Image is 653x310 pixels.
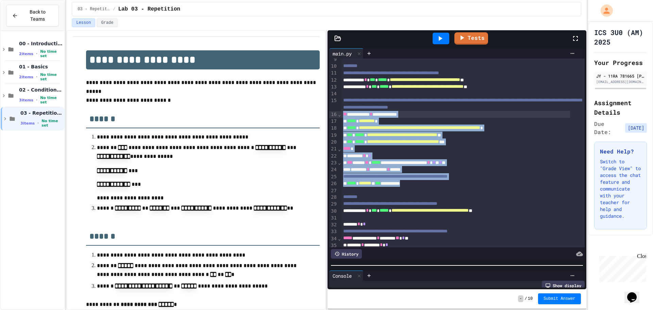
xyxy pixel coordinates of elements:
span: 3 items [20,121,35,126]
div: 18 [329,125,338,132]
span: • [37,120,39,126]
div: 13 [329,84,338,91]
a: Tests [454,32,488,45]
div: 26 [329,180,338,187]
span: / [113,6,115,12]
div: Show display [542,281,585,290]
button: Lesson [72,18,95,27]
div: 30 [329,208,338,215]
div: 33 [329,228,338,235]
div: 23 [329,160,338,166]
span: - [518,295,523,302]
div: main.py [329,50,355,57]
div: 11 [329,70,338,77]
span: 02 - Conditional Statements (if) [19,87,63,93]
span: Lab 03 - Repetition [118,5,180,13]
h2: Assignment Details [594,98,647,117]
h1: ICS 3U0 (AM) 2025 [594,28,647,47]
div: 25 [329,174,338,180]
h2: Your Progress [594,58,647,67]
span: [DATE] [625,123,647,133]
span: Fold line [338,160,341,165]
div: 24 [329,166,338,173]
span: No time set [41,119,63,128]
div: 32 [329,222,338,228]
span: 01 - Basics [19,64,63,70]
div: 9 [329,56,338,63]
span: • [36,97,37,103]
div: 15 [329,97,338,111]
p: Switch to "Grade View" to access the chat feature and communicate with your teacher for help and ... [600,158,641,219]
span: Fold line [338,146,341,152]
div: 16 [329,111,338,118]
span: 3 items [19,98,33,102]
iframe: chat widget [597,253,646,282]
span: No time set [40,49,63,58]
div: 27 [329,187,338,194]
div: [EMAIL_ADDRESS][DOMAIN_NAME] [596,79,645,84]
div: Console [329,271,364,281]
span: 03 - Repetition (while and for) [78,6,110,12]
div: 20 [329,139,338,146]
button: Back to Teams [6,5,59,27]
div: 22 [329,153,338,160]
span: No time set [40,72,63,81]
div: 35 [329,242,338,249]
div: Console [329,272,355,279]
span: Back to Teams [22,9,53,23]
div: 29 [329,201,338,208]
span: Fold line [338,112,341,117]
button: Grade [97,18,118,27]
h3: Need Help? [600,147,641,156]
button: Submit Answer [538,293,581,304]
div: My Account [593,3,615,18]
div: 34 [329,235,338,242]
span: 2 items [19,52,33,56]
span: Submit Answer [543,296,575,301]
div: Chat with us now!Close [3,3,47,43]
span: / [525,296,527,301]
div: 19 [329,132,338,139]
span: • [36,51,37,56]
div: 28 [329,194,338,201]
div: 31 [329,215,338,222]
span: 00 - Introduction [19,40,63,47]
span: 10 [528,296,533,301]
div: 17 [329,118,338,125]
span: • [36,74,37,80]
div: 12 [329,77,338,84]
div: 14 [329,91,338,97]
span: 03 - Repetition (while and for) [20,110,63,116]
span: No time set [40,96,63,104]
div: 21 [329,146,338,152]
div: JY - 11RA 781665 [PERSON_NAME] SS [596,73,645,79]
div: History [331,249,362,259]
iframe: chat widget [624,283,646,303]
span: 2 items [19,75,33,79]
span: Due Date: [594,120,622,136]
div: 10 [329,63,338,70]
div: main.py [329,48,364,59]
span: Fold line [338,236,341,241]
